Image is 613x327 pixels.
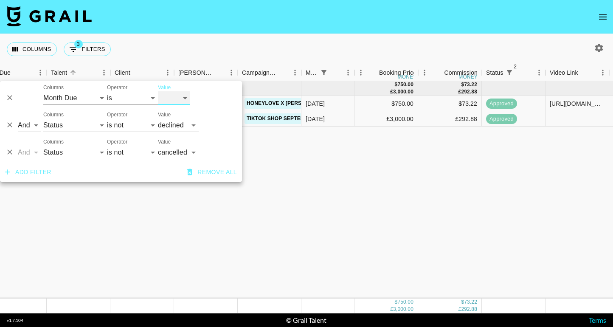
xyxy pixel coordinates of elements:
[393,88,413,96] div: 3,000.00
[596,66,609,79] button: Menu
[461,81,464,88] div: $
[464,299,477,306] div: 73.22
[18,146,41,159] select: Logic operator
[7,42,57,56] button: Select columns
[51,65,67,81] div: Talent
[578,67,590,79] button: Sort
[174,65,238,81] div: Booker
[458,306,461,313] div: £
[43,84,64,91] label: Columns
[486,65,503,81] div: Status
[503,67,515,79] button: Show filters
[395,299,398,306] div: $
[289,66,301,79] button: Menu
[107,84,127,91] label: Operator
[398,74,417,79] div: money
[225,66,238,79] button: Menu
[74,40,83,48] span: 3
[277,67,289,79] button: Sort
[158,111,171,118] label: Value
[115,65,130,81] div: Client
[464,81,477,88] div: 73.22
[98,66,110,79] button: Menu
[11,67,22,79] button: Sort
[511,62,520,71] span: 2
[354,66,367,79] button: Menu
[318,67,330,79] button: Show filters
[461,88,477,96] div: 292.88
[432,67,444,79] button: Sort
[43,138,64,146] label: Columns
[245,113,408,124] a: TikTok Shop September Promotion [GEOGRAPHIC_DATA]
[3,118,16,131] button: Delete
[354,96,418,111] div: $750.00
[589,316,606,324] a: Terms
[461,306,477,313] div: 292.88
[47,65,110,81] div: Talent
[318,67,330,79] div: 1 active filter
[306,115,325,123] div: Sep '25
[367,67,379,79] button: Sort
[306,65,318,81] div: Month Due
[306,99,325,108] div: Sep '25
[178,65,213,81] div: [PERSON_NAME]
[515,67,527,79] button: Sort
[238,65,301,81] div: Campaign (Type)
[397,299,413,306] div: 750.00
[397,81,413,88] div: 750.00
[3,146,16,158] button: Delete
[458,74,478,79] div: money
[486,115,517,123] span: approved
[18,118,41,132] select: Logic operator
[379,65,416,81] div: Booking Price
[107,138,127,146] label: Operator
[395,81,398,88] div: $
[594,8,611,25] button: open drawer
[161,66,174,79] button: Menu
[354,111,418,127] div: £3,000.00
[418,66,431,79] button: Menu
[130,67,142,79] button: Sort
[107,111,127,118] label: Operator
[158,138,171,146] label: Value
[393,306,413,313] div: 3,000.00
[418,111,482,127] div: £292.88
[550,65,578,81] div: Video Link
[2,164,55,180] button: Add filter
[158,84,171,91] label: Value
[418,96,482,111] div: $73.22
[444,65,478,81] div: Commission
[184,164,240,180] button: Remove all
[546,65,609,81] div: Video Link
[342,66,354,79] button: Menu
[482,65,546,81] div: Status
[286,316,326,324] div: © Grail Talent
[64,42,111,56] button: Show filters
[461,299,464,306] div: $
[486,100,517,108] span: approved
[110,65,174,81] div: Client
[533,66,546,79] button: Menu
[390,88,393,96] div: £
[7,318,23,323] div: v 1.7.104
[3,91,16,104] button: Delete
[67,67,79,79] button: Sort
[550,99,605,108] div: https://www.instagram.com/reel/DPE6IFekaPh/?igsh=OXlkcTl6dzMyY3M3
[245,98,331,109] a: Honeylove x [PERSON_NAME]
[503,67,515,79] div: 2 active filters
[7,6,92,26] img: Grail Talent
[301,65,354,81] div: Month Due
[330,67,342,79] button: Sort
[43,111,64,118] label: Columns
[458,88,461,96] div: £
[34,66,47,79] button: Menu
[213,67,225,79] button: Sort
[390,306,393,313] div: £
[242,65,277,81] div: Campaign (Type)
